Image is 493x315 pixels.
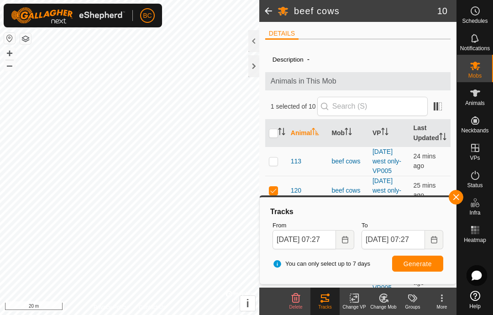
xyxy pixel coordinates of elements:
[304,52,313,67] span: -
[340,304,369,310] div: Change VP
[457,287,493,313] a: Help
[4,48,15,59] button: +
[271,102,317,111] span: 1 selected of 10
[94,303,128,311] a: Privacy Policy
[240,296,255,311] button: i
[291,157,301,166] span: 113
[404,260,432,268] span: Generate
[470,155,480,161] span: VPs
[469,210,480,215] span: Infra
[11,7,125,24] img: Gallagher Logo
[20,33,31,44] button: Map Layers
[468,73,482,79] span: Mobs
[372,148,401,174] a: [DATE] west only-VP005
[381,129,388,136] p-sorticon: Activate to sort
[294,5,437,16] h2: beef cows
[269,206,447,217] div: Tracks
[139,303,166,311] a: Contact Us
[289,304,303,310] span: Delete
[328,120,369,147] th: Mob
[291,186,301,195] span: 120
[278,129,285,136] p-sorticon: Activate to sort
[287,120,328,147] th: Animal
[345,129,352,136] p-sorticon: Activate to sort
[439,134,446,142] p-sorticon: Activate to sort
[310,304,340,310] div: Tracks
[271,76,445,87] span: Animals in This Mob
[414,182,436,199] span: 22 Aug 2025 at 7:02 am
[392,256,443,272] button: Generate
[465,100,485,106] span: Animals
[273,259,370,268] span: You can only select up to 7 days
[369,304,398,310] div: Change Mob
[4,33,15,44] button: Reset Map
[317,97,428,116] input: Search (S)
[469,304,481,309] span: Help
[398,304,427,310] div: Groups
[460,46,490,51] span: Notifications
[414,152,436,169] span: 22 Aug 2025 at 7:02 am
[265,29,299,40] li: DETAILS
[246,297,249,310] span: i
[425,230,443,249] button: Choose Date
[312,129,319,136] p-sorticon: Activate to sort
[372,177,401,204] a: [DATE] west only-VP005
[410,120,451,147] th: Last Updated
[331,157,365,166] div: beef cows
[331,186,365,195] div: beef cows
[273,56,304,63] label: Description
[336,230,354,249] button: Choose Date
[273,221,354,230] label: From
[362,221,443,230] label: To
[461,128,488,133] span: Neckbands
[437,4,447,18] span: 10
[4,60,15,71] button: –
[462,18,488,24] span: Schedules
[427,304,456,310] div: More
[143,11,152,21] span: BC
[467,183,483,188] span: Status
[464,237,486,243] span: Heatmap
[369,120,410,147] th: VP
